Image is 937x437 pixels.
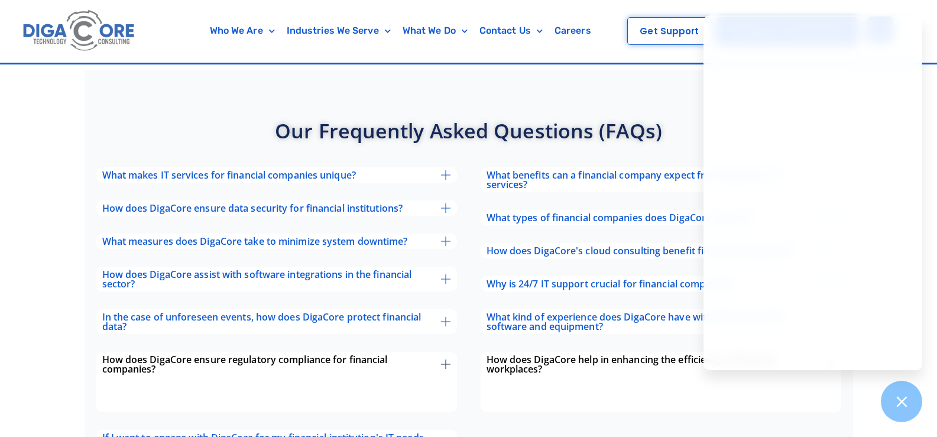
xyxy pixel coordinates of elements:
[397,17,474,44] a: What We Do
[487,170,826,189] span: What benefits can a financial company expect from DigaCore's IT services?
[102,355,442,374] span: How does DigaCore ensure regulatory compliance for financial companies?
[640,27,699,35] span: Get Support
[627,17,711,45] a: Get Support
[487,213,754,222] span: What types of financial companies does DigaCore cater to?
[102,312,442,331] span: In the case of unforeseen events, how does DigaCore protect financial data?
[487,355,826,374] span: How does DigaCore help in enhancing the efficiency of financial workplaces?
[275,118,662,144] h4: Our frequently asked questions (FAQs)​
[549,17,597,44] a: Careers
[204,17,281,44] a: Who We Are
[187,17,614,44] nav: Menu
[703,15,922,370] iframe: Chatgenie Messenger
[102,203,403,213] span: How does DigaCore ensure data security for financial institutions?
[281,17,397,44] a: Industries We Serve
[102,270,442,289] span: How does DigaCore assist with software integrations in the financial sector?
[20,6,138,56] img: Digacore logo 1
[102,170,356,180] span: What makes IT services for financial companies unique?
[487,312,826,331] span: What kind of experience does DigaCore have with finance-specific software and equipment?
[487,279,734,289] span: Why is 24/7 IT support crucial for financial companies?
[487,246,795,255] span: How does DigaCore's cloud consulting benefit financial institutions?
[102,237,408,246] span: What measures does DigaCore take to minimize system downtime?
[474,17,549,44] a: Contact Us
